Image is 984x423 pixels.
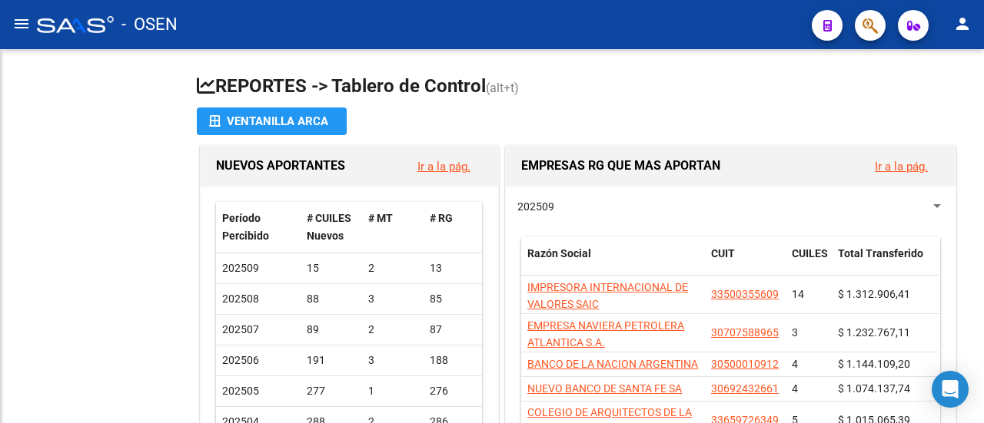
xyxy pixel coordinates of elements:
span: 14 [792,288,804,300]
mat-icon: menu [12,15,31,33]
a: Ir a la pág. [417,160,470,173]
span: Razón Social [527,247,591,259]
span: EMPRESAS RG QUE MAS APORTAN [521,158,720,173]
div: 276 [430,382,479,400]
span: - OSEN [121,8,178,41]
datatable-header-cell: CUIT [705,237,786,288]
span: $ 1.144.109,20 [838,358,910,370]
mat-icon: person [953,15,972,33]
span: Total Transferido [838,247,923,259]
span: $ 1.074.137,74 [838,382,910,395]
datatable-header-cell: CUILES [786,237,832,288]
span: (alt+t) [486,81,519,95]
span: $ 1.232.767,11 [838,326,910,339]
span: Período Percibido [222,212,269,242]
div: 15 [307,259,356,277]
span: 202508 [222,292,259,305]
button: Ir a la pág. [405,152,483,180]
div: Open Intercom Messenger [932,371,969,408]
div: 89 [307,321,356,339]
datatable-header-cell: Período Percibido [216,202,301,253]
button: Ventanilla ARCA [197,107,347,135]
div: 85 [430,290,479,308]
span: IMPRESORA INTERNACIONAL DE VALORES SAIC [527,281,688,311]
div: 277 [307,382,356,400]
div: 13 [430,259,479,277]
span: 4 [792,358,798,370]
div: 191 [307,352,356,369]
span: 33500355609 [711,288,779,300]
a: Ir a la pág. [875,160,928,173]
span: 202506 [222,354,259,366]
div: 3 [368,290,417,308]
span: NUEVO BANCO DE SANTA FE SA [527,382,682,395]
span: CUIT [711,247,735,259]
span: 30692432661 [711,382,779,395]
div: 188 [430,352,479,369]
span: # CUILES Nuevos [307,212,351,242]
h1: REPORTES -> Tablero de Control [197,74,959,101]
span: 202507 [222,323,259,335]
button: Ir a la pág. [863,152,940,180]
span: 202509 [222,262,259,274]
span: # RG [430,212,453,224]
datatable-header-cell: # MT [362,202,424,253]
span: 202505 [222,385,259,397]
span: 3 [792,326,798,339]
span: CUILES [792,247,828,259]
span: 30500010912 [711,358,779,370]
span: BANCO DE LA NACION ARGENTINA [527,358,698,370]
datatable-header-cell: # RG [424,202,485,253]
div: 1 [368,382,417,400]
div: Ventanilla ARCA [209,107,334,135]
span: NUEVOS APORTANTES [216,158,345,173]
datatable-header-cell: # CUILES Nuevos [301,202,362,253]
span: 202509 [517,200,554,213]
datatable-header-cell: Total Transferido [832,237,939,288]
span: 30707588965 [711,326,779,339]
span: 4 [792,382,798,395]
datatable-header-cell: Razón Social [521,237,705,288]
div: 2 [368,259,417,277]
span: $ 1.312.906,41 [838,288,910,300]
div: 87 [430,321,479,339]
span: EMPRESA NAVIERA PETROLERA ATLANTICA S.A. [527,319,684,349]
div: 88 [307,290,356,308]
div: 2 [368,321,417,339]
span: # MT [368,212,393,224]
div: 3 [368,352,417,369]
